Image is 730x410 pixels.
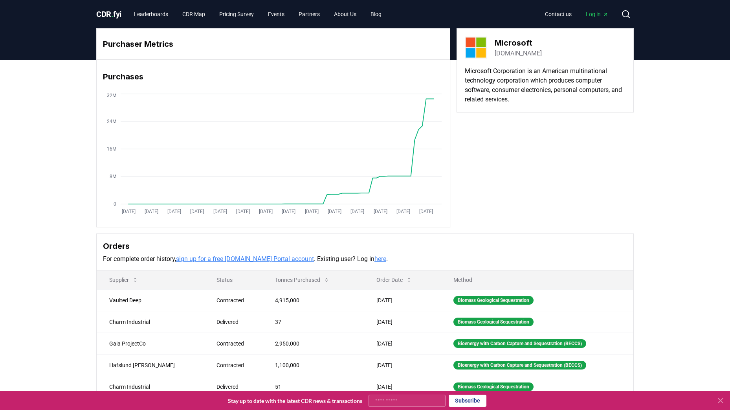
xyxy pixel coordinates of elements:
nav: Main [539,7,615,21]
a: Events [262,7,291,21]
a: [DOMAIN_NAME] [495,49,542,58]
p: For complete order history, . Existing user? Log in . [103,254,627,264]
a: Log in [580,7,615,21]
div: Biomass Geological Sequestration [453,318,534,326]
nav: Main [128,7,388,21]
a: Contact us [539,7,578,21]
a: About Us [328,7,363,21]
tspan: [DATE] [350,209,364,214]
span: Log in [586,10,609,18]
td: Vaulted Deep [97,289,204,311]
button: Supplier [103,272,145,288]
tspan: [DATE] [374,209,387,214]
div: Bioenergy with Carbon Capture and Sequestration (BECCS) [453,339,586,348]
td: Charm Industrial [97,376,204,397]
tspan: [DATE] [122,209,136,214]
tspan: 32M [107,93,116,98]
h3: Orders [103,240,627,252]
div: Biomass Geological Sequestration [453,382,534,391]
tspan: [DATE] [328,209,341,214]
td: [DATE] [364,311,441,333]
div: Bioenergy with Carbon Capture and Sequestration (BECCS) [453,361,586,370]
td: Hafslund [PERSON_NAME] [97,354,204,376]
td: [DATE] [364,289,441,311]
tspan: [DATE] [419,209,433,214]
tspan: 0 [114,201,116,207]
a: CDR.fyi [96,9,121,20]
a: Blog [364,7,388,21]
tspan: 16M [107,146,116,152]
a: here [374,255,386,263]
tspan: [DATE] [167,209,181,214]
div: Contracted [216,340,257,347]
div: Delivered [216,383,257,391]
td: 2,950,000 [262,333,363,354]
tspan: [DATE] [213,209,227,214]
p: Method [447,276,627,284]
h3: Purchases [103,71,444,83]
td: 37 [262,311,363,333]
h3: Purchaser Metrics [103,38,444,50]
td: 4,915,000 [262,289,363,311]
a: sign up for a free [DOMAIN_NAME] Portal account [176,255,314,263]
div: Delivered [216,318,257,326]
p: Status [210,276,257,284]
span: CDR fyi [96,9,121,19]
a: Pricing Survey [213,7,260,21]
p: Microsoft Corporation is an American multinational technology corporation which produces computer... [465,66,625,104]
div: Biomass Geological Sequestration [453,296,534,305]
tspan: [DATE] [282,209,295,214]
td: [DATE] [364,333,441,354]
button: Order Date [370,272,418,288]
td: [DATE] [364,354,441,376]
tspan: 8M [110,174,116,179]
a: Leaderboards [128,7,174,21]
a: Partners [292,7,326,21]
td: 1,100,000 [262,354,363,376]
td: Gaia ProjectCo [97,333,204,354]
h3: Microsoft [495,37,542,49]
td: Charm Industrial [97,311,204,333]
td: 51 [262,376,363,397]
img: Microsoft-logo [465,37,487,59]
tspan: [DATE] [190,209,204,214]
td: [DATE] [364,376,441,397]
tspan: [DATE] [259,209,273,214]
div: Contracted [216,361,257,369]
tspan: [DATE] [396,209,410,214]
div: Contracted [216,296,257,304]
button: Tonnes Purchased [269,272,336,288]
tspan: 24M [107,119,116,124]
tspan: [DATE] [305,209,319,214]
tspan: [DATE] [145,209,158,214]
a: CDR Map [176,7,211,21]
span: . [111,9,114,19]
tspan: [DATE] [236,209,250,214]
